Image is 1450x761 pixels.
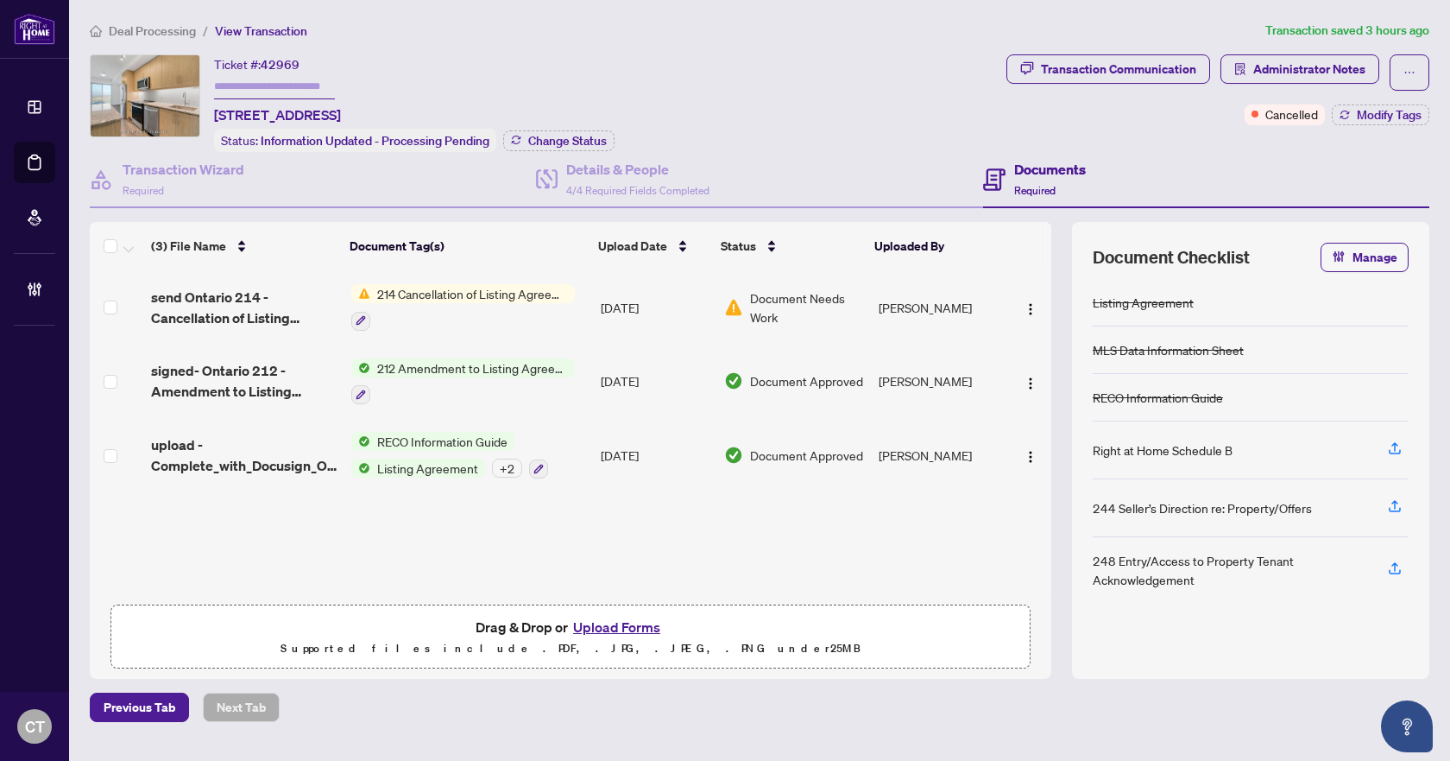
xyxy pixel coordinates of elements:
[1024,302,1037,316] img: Logo
[872,270,1008,345] td: [PERSON_NAME]
[1093,245,1250,270] span: Document Checklist
[122,638,1019,659] p: Supported files include .PDF, .JPG, .JPEG, .PNG under 25 MB
[1024,450,1037,464] img: Logo
[750,371,863,390] span: Document Approved
[104,694,175,721] span: Previous Tab
[370,459,485,478] span: Listing Agreement
[750,289,865,327] span: Document Needs Work
[351,358,575,405] button: Status Icon212 Amendment to Listing Agreement - Authority to Offer for Lease Price Change/Extensi...
[214,105,341,125] span: [STREET_ADDRESS]
[1006,54,1210,84] button: Transaction Communication
[351,432,548,479] button: Status IconRECO Information GuideStatus IconListing Agreement+2
[151,434,337,476] span: upload - Complete_with_Docusign_Ontario_208_-_Entry 5.pdf
[90,25,102,37] span: home
[503,130,615,151] button: Change Status
[91,55,199,136] img: IMG-W12270416_1.jpg
[872,345,1008,419] td: [PERSON_NAME]
[351,358,370,377] img: Status Icon
[1220,54,1379,84] button: Administrator Notes
[370,358,575,377] span: 212 Amendment to Listing Agreement - Authority to Offer for Lease Price Change/Extension/Amendmen...
[203,21,208,41] li: /
[109,23,196,39] span: Deal Processing
[714,222,867,270] th: Status
[1265,105,1318,124] span: Cancelled
[261,57,299,73] span: 42969
[1381,701,1433,752] button: Open asap
[351,284,575,331] button: Status Icon214 Cancellation of Listing Agreement - Authority to Offer for Lease
[1403,67,1415,79] span: ellipsis
[90,693,189,722] button: Previous Tab
[566,184,709,197] span: 4/4 Required Fields Completed
[528,135,607,147] span: Change Status
[1093,498,1312,517] div: 244 Seller’s Direction re: Property/Offers
[724,446,743,465] img: Document Status
[14,13,55,45] img: logo
[351,459,370,478] img: Status Icon
[370,432,514,451] span: RECO Information Guide
[867,222,1003,270] th: Uploaded By
[1014,159,1086,180] h4: Documents
[1093,340,1244,359] div: MLS Data Information Sheet
[144,222,343,270] th: (3) File Name
[476,616,665,638] span: Drag & Drop or
[1321,243,1409,272] button: Manage
[351,284,370,303] img: Status Icon
[1017,294,1044,321] button: Logo
[591,222,714,270] th: Upload Date
[214,54,299,74] div: Ticket #:
[343,222,591,270] th: Document Tag(s)
[215,23,307,39] span: View Transaction
[568,616,665,638] button: Upload Forms
[724,371,743,390] img: Document Status
[151,287,337,328] span: send Ontario 214 - Cancellation of Listing Agreement Authority to Offer for Lease 5 1.pdf
[1357,109,1422,121] span: Modify Tags
[214,129,496,152] div: Status:
[598,237,667,256] span: Upload Date
[25,714,45,739] span: CT
[1265,21,1429,41] article: Transaction saved 3 hours ago
[151,360,337,402] span: signed- Ontario 212 - Amendment to Listing Agreement Authority to Offer for Lease Price Change_Ex...
[1253,55,1365,83] span: Administrator Notes
[1014,184,1056,197] span: Required
[750,446,863,465] span: Document Approved
[1352,244,1397,271] span: Manage
[151,237,226,256] span: (3) File Name
[492,459,522,478] div: + 2
[123,184,164,197] span: Required
[1017,367,1044,395] button: Logo
[724,298,743,317] img: Document Status
[351,432,370,451] img: Status Icon
[1017,441,1044,469] button: Logo
[1332,105,1429,125] button: Modify Tags
[1093,551,1367,589] div: 248 Entry/Access to Property Tenant Acknowledgement
[1234,63,1246,75] span: solution
[1093,293,1194,312] div: Listing Agreement
[203,693,280,722] button: Next Tab
[370,284,575,303] span: 214 Cancellation of Listing Agreement - Authority to Offer for Lease
[1024,377,1037,390] img: Logo
[566,159,709,180] h4: Details & People
[261,133,489,149] span: Information Updated - Processing Pending
[123,159,244,180] h4: Transaction Wizard
[1041,55,1196,83] div: Transaction Communication
[872,418,1008,492] td: [PERSON_NAME]
[1093,388,1223,407] div: RECO Information Guide
[594,418,717,492] td: [DATE]
[111,606,1030,669] span: Drag & Drop orUpload FormsSupported files include .PDF, .JPG, .JPEG, .PNG under25MB
[594,345,717,419] td: [DATE]
[594,270,717,345] td: [DATE]
[1093,441,1232,460] div: Right at Home Schedule B
[721,237,756,256] span: Status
